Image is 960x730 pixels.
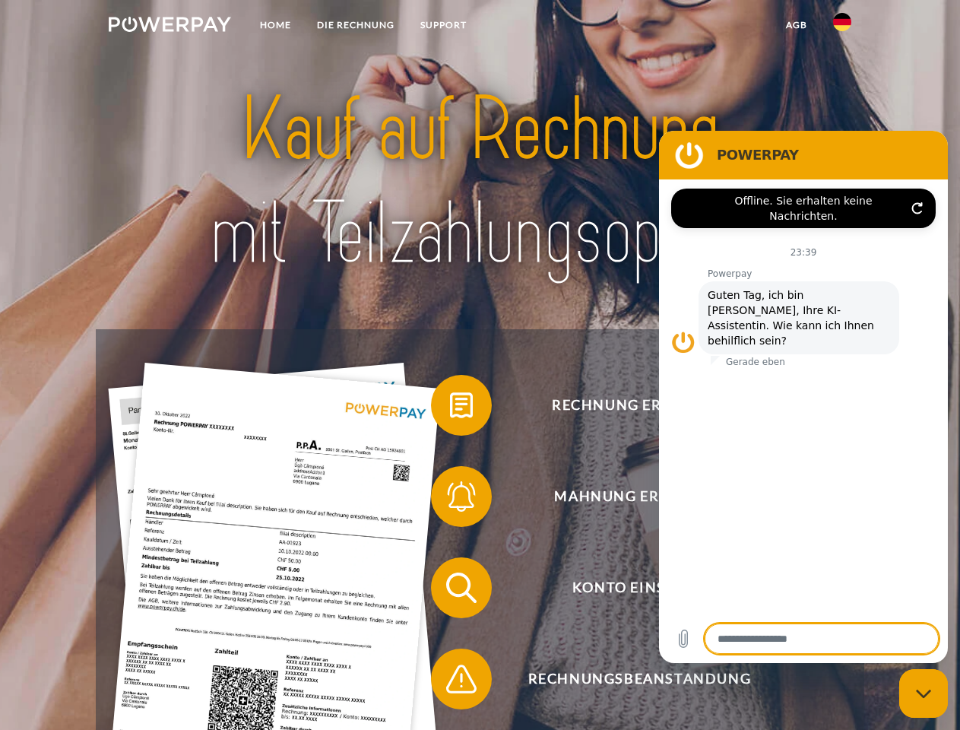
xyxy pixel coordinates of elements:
[247,11,304,39] a: Home
[453,375,825,436] span: Rechnung erhalten?
[431,649,826,709] button: Rechnungsbeanstandung
[453,557,825,618] span: Konto einsehen
[899,669,948,718] iframe: Schaltfläche zum Öffnen des Messaging-Fensters; Konversation läuft
[407,11,480,39] a: SUPPORT
[431,466,826,527] button: Mahnung erhalten?
[442,386,480,424] img: qb_bill.svg
[659,131,948,663] iframe: Messaging-Fenster
[431,375,826,436] button: Rechnung erhalten?
[145,73,815,291] img: title-powerpay_de.svg
[453,649,825,709] span: Rechnungsbeanstandung
[304,11,407,39] a: DIE RECHNUNG
[773,11,820,39] a: agb
[453,466,825,527] span: Mahnung erhalten?
[431,557,826,618] button: Konto einsehen
[442,660,480,698] img: qb_warning.svg
[109,17,231,32] img: logo-powerpay-white.svg
[442,478,480,516] img: qb_bell.svg
[442,569,480,607] img: qb_search.svg
[833,13,851,31] img: de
